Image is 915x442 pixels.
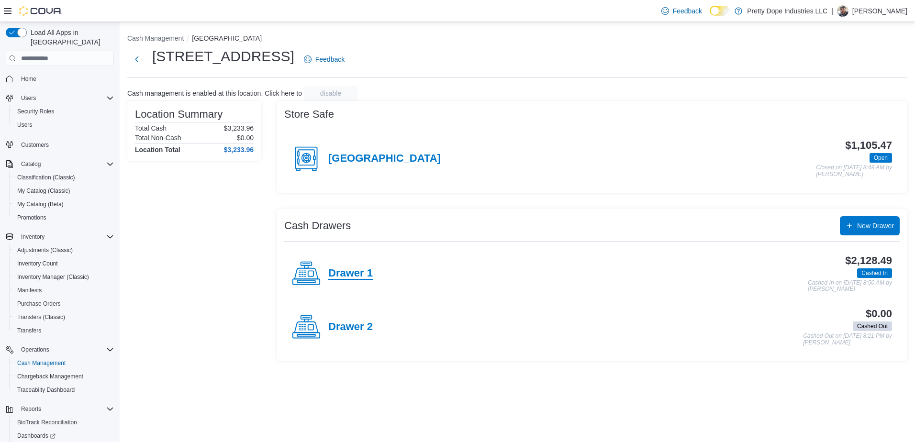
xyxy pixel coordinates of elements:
span: Security Roles [13,106,114,117]
span: Cashed Out [857,322,888,331]
button: Security Roles [10,105,118,118]
button: Home [2,72,118,86]
a: Promotions [13,212,50,223]
p: Cashed Out on [DATE] 8:21 PM by [PERSON_NAME] [803,333,892,346]
span: Home [21,75,36,83]
p: Closed on [DATE] 8:49 AM by [PERSON_NAME] [816,165,892,177]
h4: Drawer 1 [328,267,373,280]
h4: Location Total [135,146,180,154]
button: Users [2,91,118,105]
a: Feedback [658,1,706,21]
p: Cash management is enabled at this location. Click here to [127,89,302,97]
a: Purchase Orders [13,298,65,309]
h6: Total Non-Cash [135,134,181,142]
span: Open [870,153,892,163]
button: disable [304,86,357,101]
button: Cash Management [127,34,184,42]
span: Inventory Count [13,258,114,269]
a: Inventory Manager (Classic) [13,271,93,283]
span: My Catalog (Classic) [13,185,114,197]
span: Cashed In [857,268,892,278]
a: Security Roles [13,106,58,117]
span: Security Roles [17,108,54,115]
h3: $2,128.49 [845,255,892,266]
span: Catalog [17,158,114,170]
button: Classification (Classic) [10,171,118,184]
span: Manifests [17,287,42,294]
span: Inventory [21,233,45,241]
p: $0.00 [237,134,254,142]
span: Customers [21,141,49,149]
span: Transfers [13,325,114,336]
button: Adjustments (Classic) [10,243,118,257]
button: Inventory Manager (Classic) [10,270,118,284]
span: My Catalog (Beta) [13,199,114,210]
span: Traceabilty Dashboard [13,384,114,396]
p: [PERSON_NAME] [852,5,907,17]
button: Reports [2,402,118,416]
span: Dashboards [17,432,56,440]
h4: [GEOGRAPHIC_DATA] [328,153,441,165]
span: Feedback [673,6,702,16]
p: Pretty Dope Industries LLC [747,5,827,17]
img: Cova [19,6,62,16]
span: Users [21,94,36,102]
span: Cash Management [17,359,66,367]
button: BioTrack Reconciliation [10,416,118,429]
button: Transfers [10,324,118,337]
h3: Location Summary [135,109,223,120]
span: Inventory [17,231,114,243]
a: My Catalog (Beta) [13,199,67,210]
span: Operations [17,344,114,355]
span: Adjustments (Classic) [13,244,114,256]
button: Cash Management [10,356,118,370]
a: Home [17,73,40,85]
span: Operations [21,346,49,354]
button: Operations [2,343,118,356]
button: Purchase Orders [10,297,118,310]
span: Reports [17,403,114,415]
h3: $0.00 [866,308,892,320]
h4: $3,233.96 [224,146,254,154]
span: Adjustments (Classic) [17,246,73,254]
span: Catalog [21,160,41,168]
button: Users [17,92,40,104]
span: Cash Management [13,357,114,369]
span: Purchase Orders [13,298,114,309]
span: Purchase Orders [17,300,61,308]
span: Cashed Out [853,321,892,331]
a: Transfers (Classic) [13,311,69,323]
button: Chargeback Management [10,370,118,383]
input: Dark Mode [710,6,730,16]
button: Promotions [10,211,118,224]
button: Catalog [2,157,118,171]
button: Reports [17,403,45,415]
button: Operations [17,344,53,355]
span: Chargeback Management [17,373,83,380]
span: Users [17,121,32,129]
a: Adjustments (Classic) [13,244,77,256]
button: Next [127,50,146,69]
button: Traceabilty Dashboard [10,383,118,397]
span: Users [17,92,114,104]
span: Transfers (Classic) [13,311,114,323]
span: Feedback [315,55,345,64]
span: disable [320,88,341,98]
button: Catalog [17,158,45,170]
h6: Total Cash [135,124,167,132]
span: Promotions [17,214,46,221]
button: My Catalog (Classic) [10,184,118,198]
p: $3,233.96 [224,124,254,132]
span: BioTrack Reconciliation [17,419,77,426]
span: Load All Apps in [GEOGRAPHIC_DATA] [27,28,114,47]
span: Inventory Manager (Classic) [13,271,114,283]
span: Inventory Manager (Classic) [17,273,89,281]
span: Customers [17,138,114,150]
a: Feedback [300,50,348,69]
nav: An example of EuiBreadcrumbs [127,33,907,45]
span: Dashboards [13,430,114,442]
a: Manifests [13,285,45,296]
button: Inventory Count [10,257,118,270]
button: Inventory [17,231,48,243]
